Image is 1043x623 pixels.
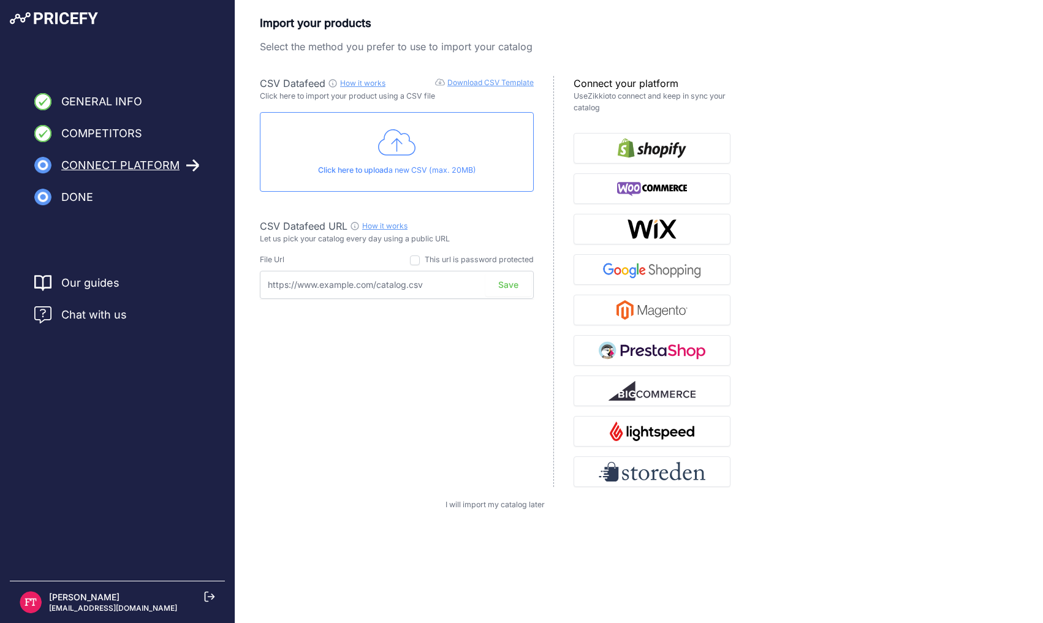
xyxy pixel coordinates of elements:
[588,91,609,100] a: Zikkio
[260,254,284,266] div: File Url
[270,165,523,176] p: a new CSV (max. 20MB)
[61,93,142,110] span: General Info
[599,341,705,360] img: PrestaShop
[627,219,677,239] img: Wix
[61,274,119,292] a: Our guides
[260,77,325,89] span: CSV Datafeed
[485,273,531,296] button: Save
[61,306,127,323] span: Chat with us
[425,254,534,266] div: This url is password protected
[260,91,534,102] p: Click here to import your product using a CSV file
[260,220,347,232] span: CSV Datafeed URL
[260,271,534,299] input: https://www.example.com/catalog.csv
[609,381,696,401] img: BigCommerce
[617,179,688,198] img: WooCommerce
[49,603,177,613] p: [EMAIL_ADDRESS][DOMAIN_NAME]
[260,39,730,54] p: Select the method you prefer to use to import your catalog
[446,500,545,509] a: I will import my catalog later
[49,591,177,603] p: [PERSON_NAME]
[618,138,686,158] img: Shopify
[34,306,127,323] a: Chat with us
[599,462,705,481] img: Storeden
[318,165,389,175] span: Click here to upload
[61,125,142,142] span: Competitors
[61,189,93,206] span: Done
[340,78,385,88] a: How it works
[260,233,534,245] p: Let us pick your catalog every day using a public URL
[610,421,694,441] img: Lightspeed
[599,260,705,279] img: Google Shopping
[362,221,408,230] a: How it works
[616,300,688,320] img: Magento 2
[574,76,730,91] p: Connect your platform
[574,91,730,113] p: Use to connect and keep in sync your catalog
[61,157,180,174] span: Connect Platform
[260,15,730,32] p: Import your products
[447,78,534,87] a: Download CSV Template
[10,12,98,25] img: Pricefy Logo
